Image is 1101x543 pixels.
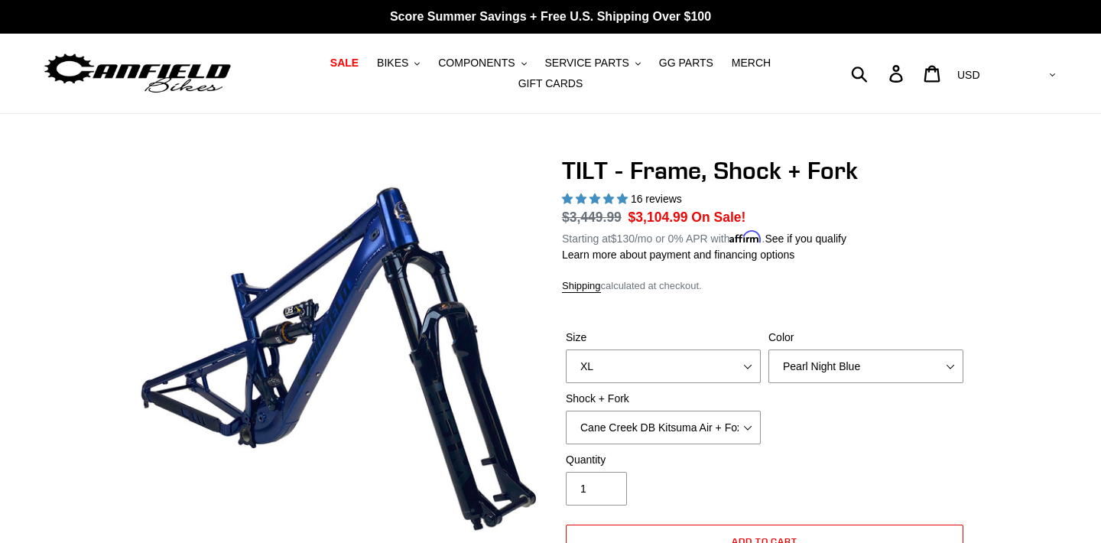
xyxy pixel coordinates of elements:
span: On Sale! [691,207,745,227]
span: GG PARTS [659,57,713,70]
span: $3,104.99 [628,210,688,225]
a: MERCH [724,53,778,73]
span: SALE [330,57,359,70]
span: COMPONENTS [438,57,515,70]
a: Learn more about payment and financing options [562,249,794,261]
label: Color [768,330,963,346]
span: BIKES [377,57,408,70]
span: SERVICE PARTS [544,57,628,70]
s: $3,449.99 [562,210,622,225]
h1: TILT - Frame, Shock + Fork [562,156,967,185]
span: Affirm [729,230,762,243]
a: GIFT CARDS [511,73,591,94]
button: BIKES [369,53,427,73]
button: SERVICE PARTS [537,53,648,73]
label: Size [566,330,761,346]
label: Shock + Fork [566,391,761,407]
span: 5.00 stars [562,193,631,205]
div: calculated at checkout. [562,278,967,294]
label: Quantity [566,452,761,468]
button: COMPONENTS [430,53,534,73]
span: $130 [611,232,635,245]
span: 16 reviews [631,193,682,205]
a: SALE [323,53,366,73]
p: Starting at /mo or 0% APR with . [562,227,846,247]
input: Search [859,57,898,90]
a: Shipping [562,280,601,293]
a: GG PARTS [651,53,721,73]
a: See if you qualify - Learn more about Affirm Financing (opens in modal) [765,232,846,245]
span: MERCH [732,57,771,70]
img: Canfield Bikes [42,50,233,98]
span: GIFT CARDS [518,77,583,90]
